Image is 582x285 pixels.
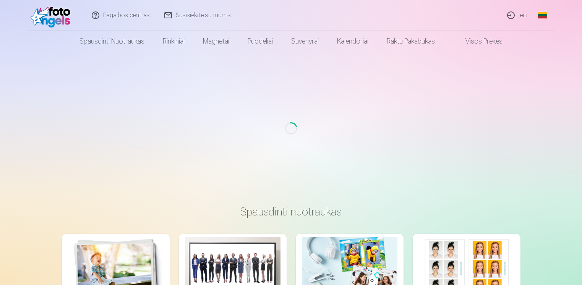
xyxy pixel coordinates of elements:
[378,31,444,52] a: Raktų pakabukas
[282,31,328,52] a: Suvenyrai
[328,31,378,52] a: Kalendoriai
[68,205,514,219] h3: Spausdinti nuotraukas
[194,31,238,52] a: Magnetai
[31,3,75,28] img: /fa2
[238,31,282,52] a: Puodeliai
[444,31,512,52] a: Visos prekės
[154,31,194,52] a: Rinkiniai
[70,31,154,52] a: Spausdinti nuotraukas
